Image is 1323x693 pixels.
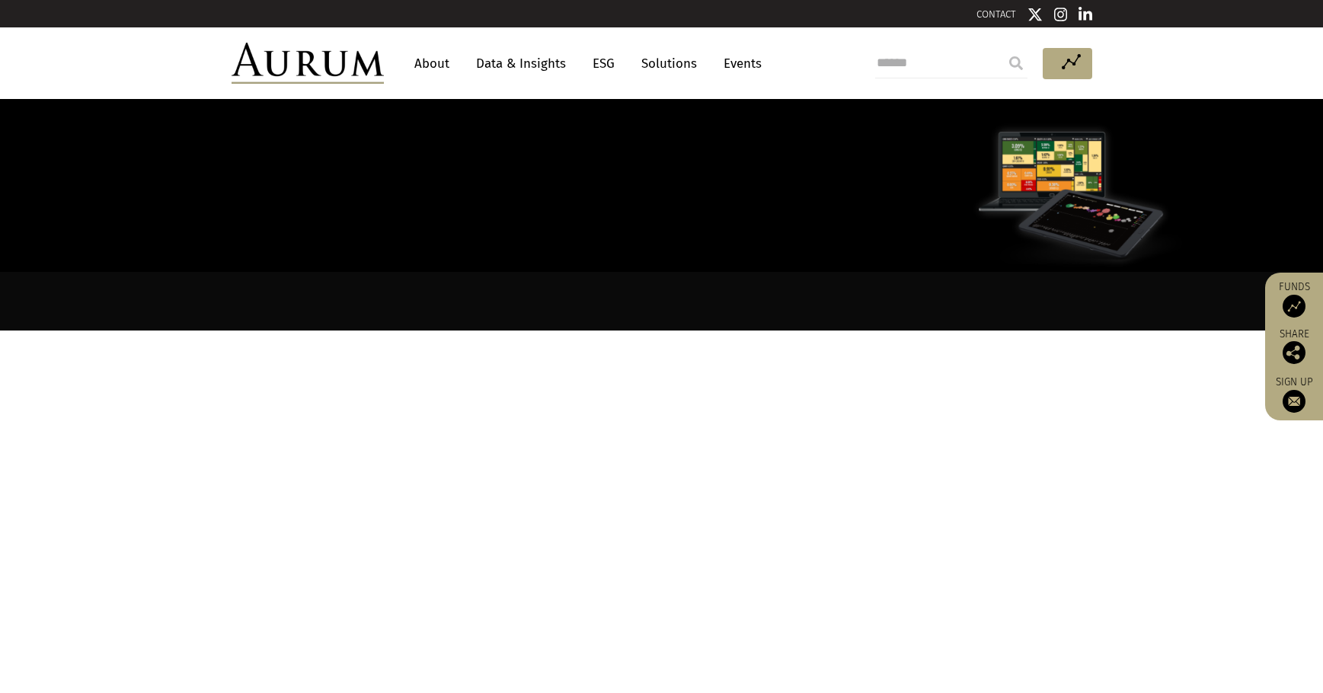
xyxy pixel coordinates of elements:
a: CONTACT [976,8,1016,20]
img: Linkedin icon [1079,7,1092,22]
a: Events [716,49,762,78]
img: Share this post [1283,341,1305,364]
a: Data & Insights [468,49,574,78]
img: Instagram icon [1054,7,1068,22]
a: Funds [1273,280,1315,318]
a: Sign up [1273,375,1315,413]
a: Solutions [634,49,705,78]
img: Aurum [232,43,384,84]
div: Share [1273,329,1315,364]
img: Sign up to our newsletter [1283,390,1305,413]
a: About [407,49,457,78]
img: Access Funds [1283,295,1305,318]
img: Twitter icon [1027,7,1043,22]
input: Submit [1001,48,1031,78]
a: ESG [585,49,622,78]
